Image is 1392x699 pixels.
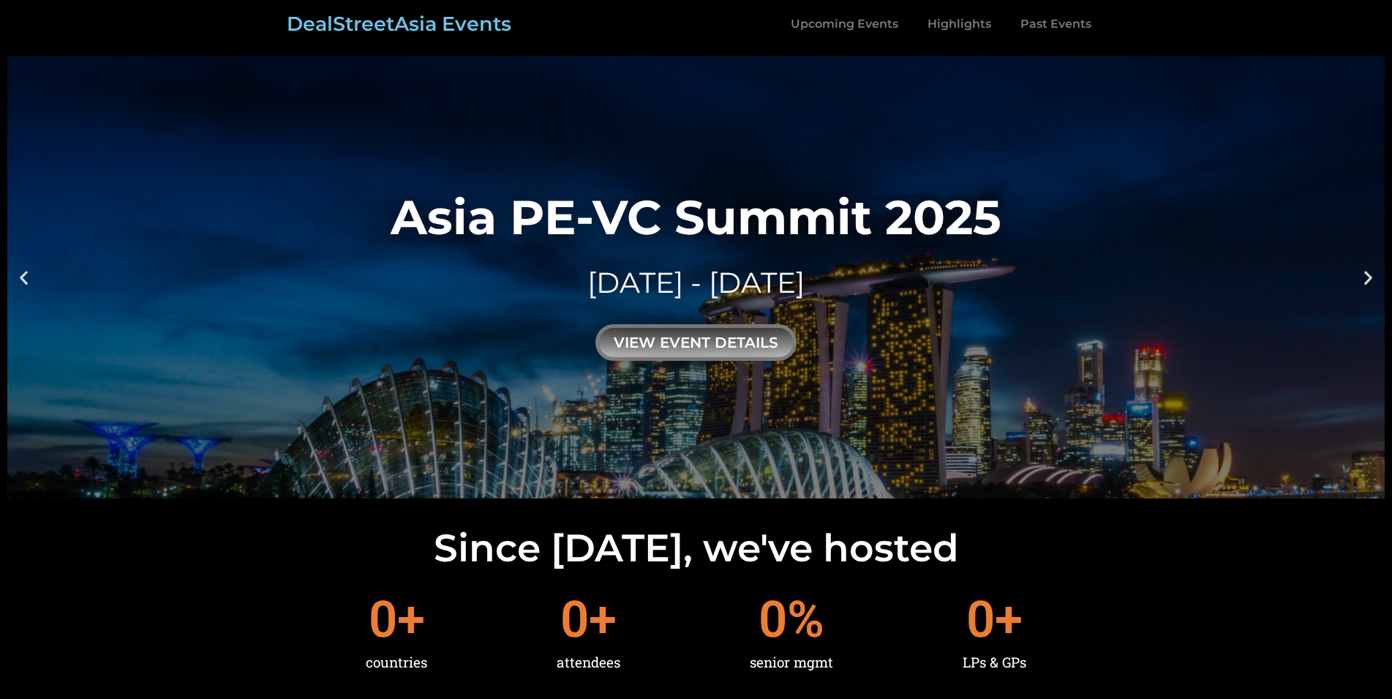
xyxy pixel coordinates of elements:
[391,263,1001,303] div: [DATE] - [DATE]
[391,193,1001,241] div: Asia PE-VC Summit 2025
[7,56,1385,498] a: Asia PE-VC Summit 2025[DATE] - [DATE]view event details
[750,645,833,680] div: senior mgmt
[1006,7,1106,41] a: Past Events
[759,594,787,645] span: 0
[913,7,1006,41] a: Highlights
[787,594,833,645] span: %
[287,12,511,36] a: DealStreetAsia Events
[589,594,620,645] span: +
[7,529,1385,567] h2: Since [DATE], we've hosted
[369,594,397,645] span: 0
[995,594,1026,645] span: +
[963,645,1026,680] div: LPs & GPs
[776,7,913,41] a: Upcoming Events
[366,645,427,680] div: countries
[557,645,620,680] div: attendees
[595,324,797,361] div: view event details
[966,594,995,645] span: 0
[397,594,428,645] span: +
[560,594,589,645] span: 0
